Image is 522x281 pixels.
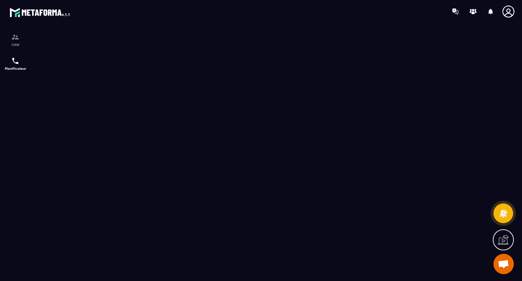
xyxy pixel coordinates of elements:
[2,67,29,70] p: Planificateur
[11,57,19,65] img: scheduler
[2,43,29,47] p: CRM
[10,6,71,18] img: logo
[11,33,19,41] img: formation
[2,52,29,76] a: schedulerschedulerPlanificateur
[2,28,29,52] a: formationformationCRM
[493,254,514,274] a: Ouvrir le chat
